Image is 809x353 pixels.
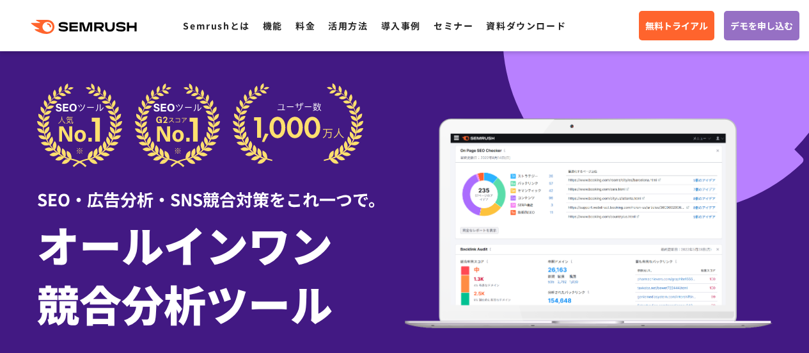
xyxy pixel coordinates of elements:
a: Semrushとは [183,19,249,32]
a: 導入事例 [381,19,421,32]
a: 資料ダウンロード [486,19,566,32]
a: セミナー [434,19,473,32]
span: 無料トライアル [645,19,708,33]
a: 料金 [295,19,315,32]
a: 活用方法 [328,19,368,32]
h1: オールインワン 競合分析ツール [37,215,405,332]
a: デモを申し込む [724,11,799,40]
div: SEO・広告分析・SNS競合対策をこれ一つで。 [37,167,405,211]
span: デモを申し込む [730,19,793,33]
a: 機能 [263,19,283,32]
a: 無料トライアル [639,11,714,40]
